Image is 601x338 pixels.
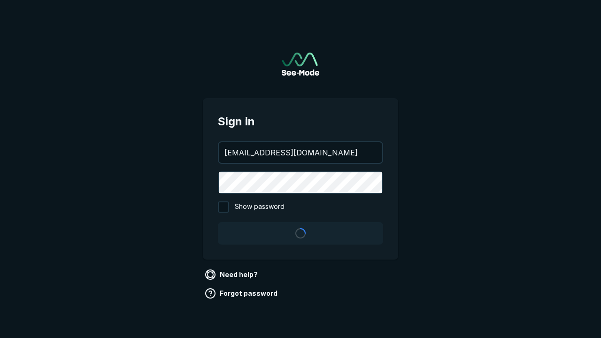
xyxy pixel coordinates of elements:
span: Sign in [218,113,383,130]
a: Need help? [203,267,262,282]
span: Show password [235,201,285,213]
a: Go to sign in [282,53,319,76]
img: See-Mode Logo [282,53,319,76]
input: your@email.com [219,142,382,163]
a: Forgot password [203,286,281,301]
